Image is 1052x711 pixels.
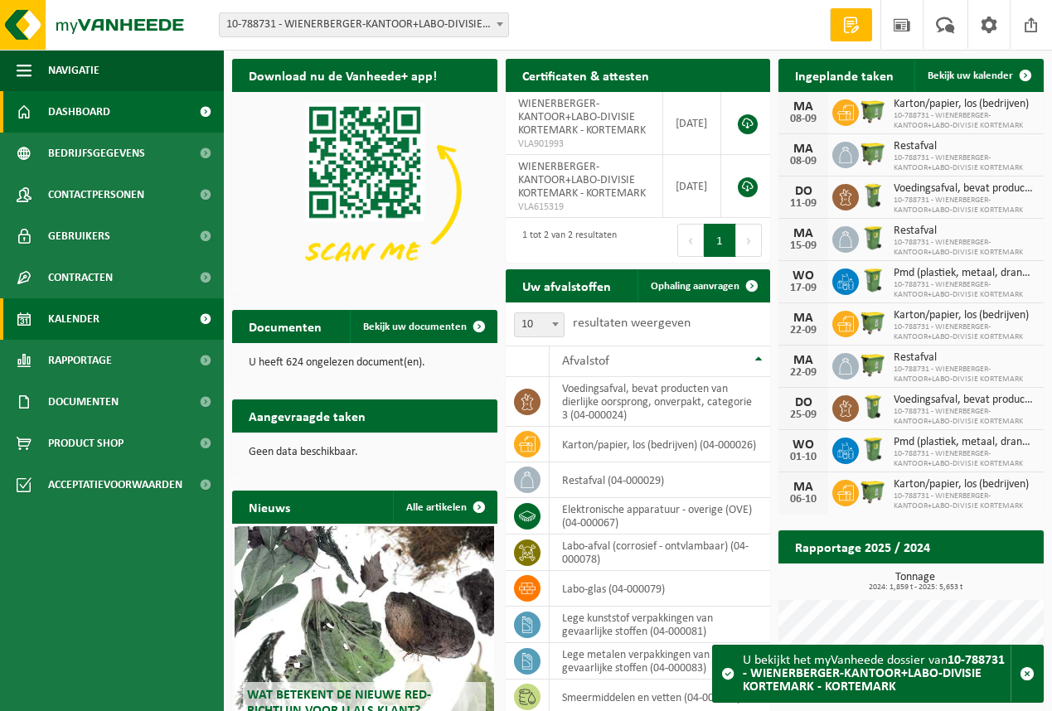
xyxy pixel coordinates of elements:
[894,196,1035,215] span: 10-788731 - WIENERBERGER-KANTOOR+LABO-DIVISIE KORTEMARK
[859,266,887,294] img: WB-0240-HPE-GN-51
[232,491,307,523] h2: Nieuws
[48,91,110,133] span: Dashboard
[550,427,771,462] td: karton/papier, los (bedrijven) (04-000026)
[778,530,947,563] h2: Rapportage 2025 / 2024
[787,583,1044,592] span: 2024: 1,859 t - 2025: 5,653 t
[787,367,820,379] div: 22-09
[787,100,820,114] div: MA
[787,114,820,125] div: 08-09
[48,464,182,505] span: Acceptatievoorwaarden
[48,381,119,423] span: Documenten
[894,394,1035,407] span: Voedingsafval, bevat producten van dierlijke oorsprong, onverpakt, categorie 3
[550,607,771,643] td: lege kunststof verpakkingen van gevaarlijke stoffen (04-000081)
[518,161,646,200] span: WIENERBERGER-KANTOOR+LABO-DIVISIE KORTEMARK - KORTEMARK
[859,351,887,379] img: WB-1100-HPE-GN-51
[550,534,771,571] td: labo-afval (corrosief - ontvlambaar) (04-000078)
[894,111,1035,131] span: 10-788731 - WIENERBERGER-KANTOOR+LABO-DIVISIE KORTEMARK
[894,225,1035,238] span: Restafval
[736,224,762,257] button: Next
[894,322,1035,342] span: 10-788731 - WIENERBERGER-KANTOOR+LABO-DIVISIE KORTEMARK
[350,310,496,343] a: Bekijk uw documenten
[506,269,628,302] h2: Uw afvalstoffen
[787,409,820,421] div: 25-09
[48,50,99,91] span: Navigatie
[48,423,124,464] span: Product Shop
[550,377,771,427] td: voedingsafval, bevat producten van dierlijke oorsprong, onverpakt, categorie 3 (04-000024)
[506,59,666,91] h2: Certificaten & attesten
[787,354,820,367] div: MA
[787,396,820,409] div: DO
[787,312,820,325] div: MA
[894,491,1035,511] span: 10-788731 - WIENERBERGER-KANTOOR+LABO-DIVISIE KORTEMARK
[663,155,721,218] td: [DATE]
[894,351,1035,365] span: Restafval
[363,322,467,332] span: Bekijk uw documenten
[787,198,820,210] div: 11-09
[249,357,481,369] p: U heeft 624 ongelezen document(en).
[249,447,481,458] p: Geen data beschikbaar.
[894,182,1035,196] span: Voedingsafval, bevat producten van dierlijke oorsprong, onverpakt, categorie 3
[894,98,1035,111] span: Karton/papier, los (bedrijven)
[859,477,887,505] img: WB-1100-HPE-GN-51
[894,436,1035,449] span: Pmd (plastiek, metaal, drankkartons) (bedrijven)
[48,215,110,257] span: Gebruikers
[663,92,721,155] td: [DATE]
[859,181,887,210] img: WB-0140-HPE-GN-50
[787,240,820,252] div: 15-09
[550,571,771,607] td: labo-glas (04-000079)
[232,399,382,432] h2: Aangevraagde taken
[894,478,1035,491] span: Karton/papier, los (bedrijven)
[638,269,768,302] a: Ophaling aanvragen
[515,313,564,336] span: 10
[48,340,112,381] span: Rapportage
[562,355,609,368] span: Afvalstof
[894,309,1035,322] span: Karton/papier, los (bedrijven)
[859,435,887,463] img: WB-0240-HPE-GN-51
[514,312,565,337] span: 10
[920,563,1042,596] a: Bekijk rapportage
[894,280,1035,300] span: 10-788731 - WIENERBERGER-KANTOOR+LABO-DIVISIE KORTEMARK
[787,227,820,240] div: MA
[48,298,99,340] span: Kalender
[219,12,509,37] span: 10-788731 - WIENERBERGER-KANTOOR+LABO-DIVISIE KORTEMARK - KORTEMARK
[573,317,691,330] label: resultaten weergeven
[48,133,145,174] span: Bedrijfsgegevens
[514,222,617,259] div: 1 tot 2 van 2 resultaten
[859,393,887,421] img: WB-0140-HPE-GN-50
[550,643,771,680] td: lege metalen verpakkingen van gevaarlijke stoffen (04-000083)
[787,156,820,167] div: 08-09
[48,257,113,298] span: Contracten
[787,143,820,156] div: MA
[787,185,820,198] div: DO
[859,308,887,336] img: WB-1100-HPE-GN-51
[787,269,820,283] div: WO
[743,646,1011,702] div: U bekijkt het myVanheede dossier van
[914,59,1042,92] a: Bekijk uw kalender
[518,98,646,137] span: WIENERBERGER-KANTOOR+LABO-DIVISIE KORTEMARK - KORTEMARK
[677,224,704,257] button: Previous
[778,59,910,91] h2: Ingeplande taken
[894,407,1035,427] span: 10-788731 - WIENERBERGER-KANTOOR+LABO-DIVISIE KORTEMARK
[894,449,1035,469] span: 10-788731 - WIENERBERGER-KANTOOR+LABO-DIVISIE KORTEMARK
[859,139,887,167] img: WB-1100-HPE-GN-51
[894,267,1035,280] span: Pmd (plastiek, metaal, drankkartons) (bedrijven)
[787,438,820,452] div: WO
[894,153,1035,173] span: 10-788731 - WIENERBERGER-KANTOOR+LABO-DIVISIE KORTEMARK
[894,365,1035,385] span: 10-788731 - WIENERBERGER-KANTOOR+LABO-DIVISIE KORTEMARK
[393,491,496,524] a: Alle artikelen
[232,310,338,342] h2: Documenten
[787,452,820,463] div: 01-10
[704,224,736,257] button: 1
[232,92,497,291] img: Download de VHEPlus App
[859,97,887,125] img: WB-1100-HPE-GN-51
[894,238,1035,258] span: 10-788731 - WIENERBERGER-KANTOOR+LABO-DIVISIE KORTEMARK
[518,138,650,151] span: VLA901993
[928,70,1013,81] span: Bekijk uw kalender
[787,494,820,505] div: 06-10
[232,59,453,91] h2: Download nu de Vanheede+ app!
[48,174,144,215] span: Contactpersonen
[550,498,771,534] td: elektronische apparatuur - overige (OVE) (04-000067)
[787,572,1044,592] h3: Tonnage
[787,481,820,494] div: MA
[859,224,887,252] img: WB-0240-HPE-GN-51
